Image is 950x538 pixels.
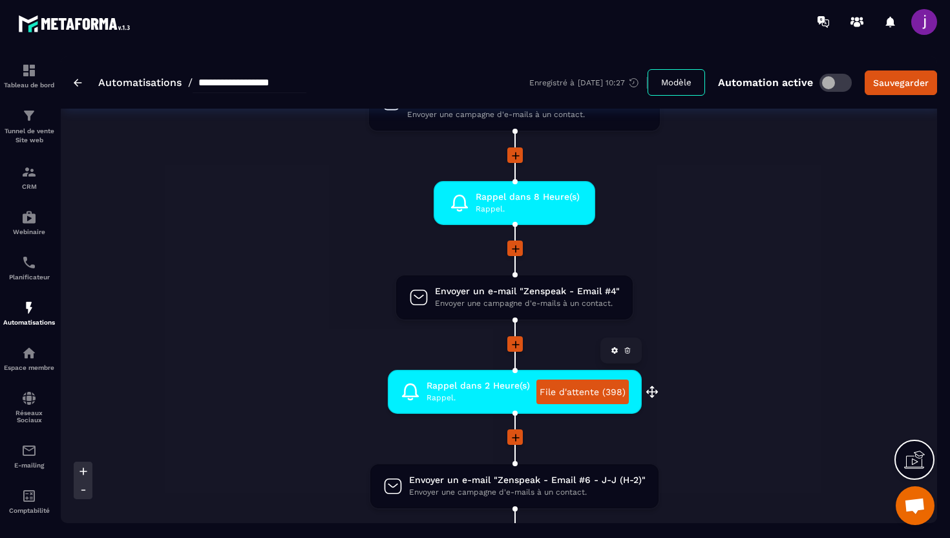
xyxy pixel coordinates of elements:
a: automationsautomationsEspace membre [3,336,55,381]
a: File d'attente (398) [536,380,629,404]
button: Modèle [648,69,705,96]
p: [DATE] 10:27 [578,78,625,87]
a: schedulerschedulerPlanificateur [3,245,55,290]
span: Envoyer une campagne d'e-mails à un contact. [435,297,620,310]
img: email [21,443,37,458]
p: Réseaux Sociaux [3,409,55,424]
span: Envoyer une campagne d'e-mails à un contact. [409,486,646,499]
span: / [188,76,193,89]
a: emailemailE-mailing [3,433,55,479]
img: automations [21,345,37,361]
div: Enregistré à [529,77,648,89]
p: Webinaire [3,228,55,235]
a: social-networksocial-networkRéseaux Sociaux [3,381,55,433]
span: Envoyer une campagne d'e-mails à un contact. [407,109,647,121]
img: arrow [74,79,82,87]
p: CRM [3,183,55,190]
p: Espace membre [3,364,55,371]
span: Envoyer un e-mail "Zenspeak - Email #4" [435,285,620,297]
img: social-network [21,391,37,406]
img: automations [21,300,37,316]
img: automations [21,210,37,225]
img: scheduler [21,255,37,270]
a: formationformationCRM [3,155,55,200]
a: formationformationTableau de bord [3,53,55,98]
a: automationsautomationsWebinaire [3,200,55,245]
p: Tunnel de vente Site web [3,127,55,145]
img: formation [21,63,37,78]
a: formationformationTunnel de vente Site web [3,98,55,155]
span: Rappel. [476,203,580,215]
img: formation [21,164,37,180]
div: Sauvegarder [873,76,929,89]
p: Tableau de bord [3,81,55,89]
img: formation [21,108,37,124]
span: Rappel dans 2 Heure(s) [427,380,530,392]
a: accountantaccountantComptabilité [3,479,55,524]
p: Automatisations [3,319,55,326]
span: Rappel. [427,392,530,404]
span: Rappel dans 8 Heure(s) [476,191,580,203]
img: accountant [21,488,37,504]
img: logo [18,12,134,36]
a: automationsautomationsAutomatisations [3,290,55,336]
p: Automation active [718,76,813,89]
span: Envoyer un e-mail "Zenspeak - Email #6 - J-J (H-2)" [409,474,646,486]
p: Comptabilité [3,507,55,514]
p: Planificateur [3,274,55,281]
p: E-mailing [3,462,55,469]
div: Ouvrir le chat [896,486,934,525]
button: Sauvegarder [865,70,937,95]
a: Automatisations [98,76,182,89]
